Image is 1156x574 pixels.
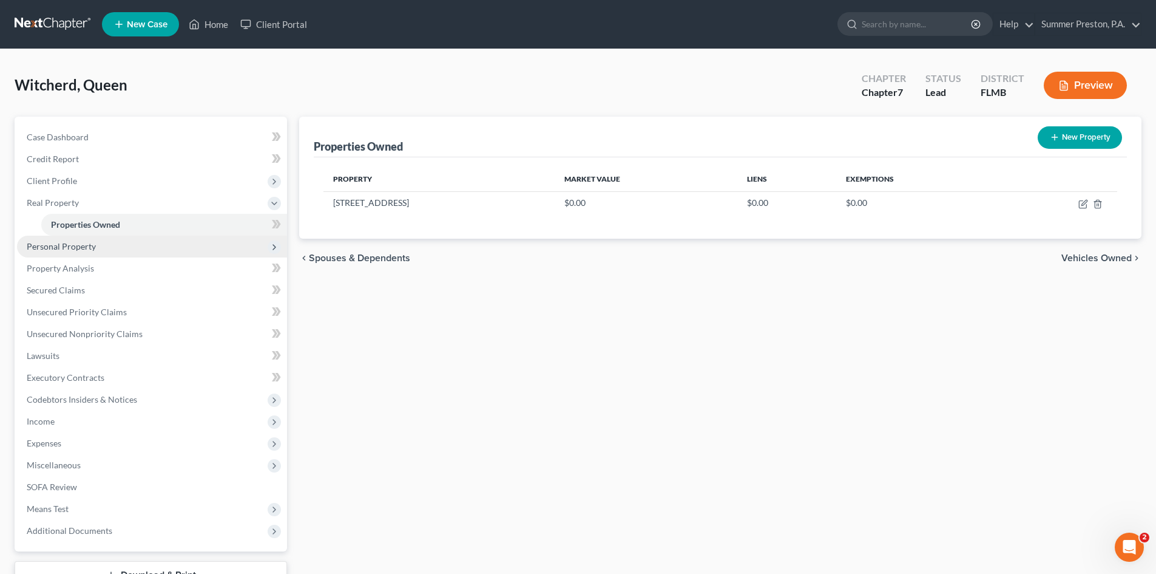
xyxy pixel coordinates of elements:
span: Vehicles Owned [1061,253,1132,263]
span: Unsecured Nonpriority Claims [27,329,143,339]
th: Market Value [555,167,737,191]
span: Real Property [27,197,79,208]
td: $0.00 [737,191,836,214]
span: Credit Report [27,154,79,164]
span: Client Profile [27,176,77,186]
a: Credit Report [17,148,287,170]
a: Properties Owned [41,214,287,236]
div: Chapter [862,86,906,100]
span: 7 [897,86,903,98]
div: Status [925,72,961,86]
input: Search by name... [862,13,973,35]
th: Property [323,167,555,191]
div: Properties Owned [314,139,403,154]
span: Case Dashboard [27,132,89,142]
span: Personal Property [27,241,96,251]
a: Summer Preston, P.A. [1035,13,1141,35]
button: Vehicles Owned chevron_right [1061,253,1141,263]
span: Additional Documents [27,525,112,536]
a: Lawsuits [17,345,287,367]
span: SOFA Review [27,482,77,492]
th: Exemptions [836,167,999,191]
a: Client Portal [234,13,313,35]
span: Codebtors Insiders & Notices [27,394,137,405]
i: chevron_left [299,253,309,263]
span: Witcherd, Queen [15,76,127,94]
a: Case Dashboard [17,126,287,148]
span: Properties Owned [51,219,120,230]
a: Unsecured Priority Claims [17,301,287,323]
td: $0.00 [555,191,737,214]
a: Unsecured Nonpriority Claims [17,323,287,345]
td: [STREET_ADDRESS] [323,191,555,214]
span: Executory Contracts [27,372,104,383]
a: Executory Contracts [17,367,287,389]
a: Secured Claims [17,279,287,301]
span: Income [27,416,55,426]
div: Chapter [862,72,906,86]
a: Help [993,13,1034,35]
i: chevron_right [1132,253,1141,263]
span: Spouses & Dependents [309,253,410,263]
a: SOFA Review [17,476,287,498]
div: District [981,72,1024,86]
div: Lead [925,86,961,100]
span: Property Analysis [27,263,94,273]
span: Secured Claims [27,285,85,295]
span: Miscellaneous [27,460,81,470]
iframe: Intercom live chat [1115,533,1144,562]
th: Liens [737,167,836,191]
button: chevron_left Spouses & Dependents [299,253,410,263]
span: Expenses [27,438,61,448]
span: 2 [1140,533,1149,542]
span: Means Test [27,504,69,514]
span: Lawsuits [27,350,59,361]
button: New Property [1038,126,1122,149]
button: Preview [1044,72,1127,99]
span: Unsecured Priority Claims [27,307,127,317]
span: New Case [127,20,167,29]
td: $0.00 [836,191,999,214]
a: Home [183,13,234,35]
a: Property Analysis [17,258,287,279]
div: FLMB [981,86,1024,100]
